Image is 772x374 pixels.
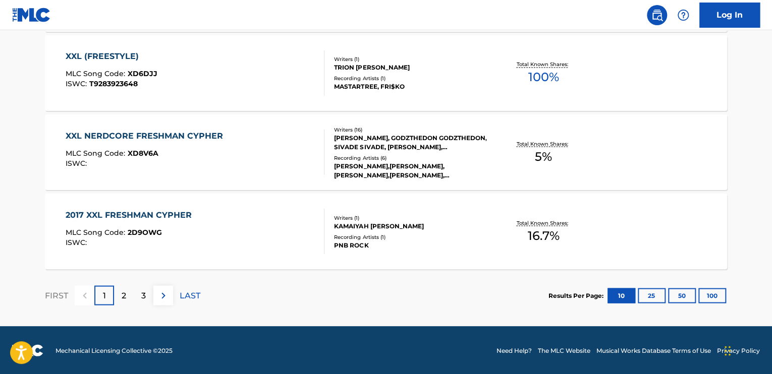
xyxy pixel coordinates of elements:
img: logo [12,344,43,356]
div: Help [673,5,693,25]
p: Results Per Page: [548,291,606,300]
img: right [157,289,170,301]
p: Total Known Shares: [516,60,570,68]
span: XD8V6A [128,148,158,157]
img: MLC Logo [12,8,51,22]
p: FIRST [45,289,68,301]
button: 50 [668,288,696,303]
span: ISWC : [66,158,89,167]
div: XXL (FREESTYLE) [66,50,157,63]
span: 5 % [535,147,552,165]
img: search [651,9,663,21]
button: 25 [638,288,666,303]
div: Drag [725,336,731,366]
a: Need Help? [497,346,532,355]
a: Musical Works Database Terms of Use [596,346,711,355]
span: MLC Song Code : [66,148,128,157]
p: 3 [141,289,146,301]
span: 2D9OWG [128,227,162,236]
div: 2017 XXL FRESHMAN CYPHER [66,209,197,221]
p: Total Known Shares: [516,219,570,226]
div: PNB ROCK [334,240,486,250]
a: Public Search [647,5,667,25]
span: 100 % [528,68,559,86]
div: KAMAIYAH [PERSON_NAME] [334,221,486,230]
div: [PERSON_NAME], GODZTHEDON GODZTHEDON, SIVADE SIVADE, [PERSON_NAME], [PERSON_NAME], [PERSON_NAME],... [334,133,486,151]
div: TRION [PERSON_NAME] [334,63,486,72]
a: The MLC Website [538,346,590,355]
div: Recording Artists ( 1 ) [334,75,486,82]
div: Recording Artists ( 6 ) [334,154,486,161]
span: MLC Song Code : [66,227,128,236]
div: Writers ( 1 ) [334,55,486,63]
button: 100 [698,288,726,303]
div: Writers ( 1 ) [334,214,486,221]
span: Mechanical Licensing Collective © 2025 [56,346,173,355]
a: 2017 XXL FRESHMAN CYPHERMLC Song Code:2D9OWGISWC:Writers (1)KAMAIYAH [PERSON_NAME]Recording Artis... [45,194,727,269]
a: XXL (FREESTYLE)MLC Song Code:XD6DJJISWC:T9283923648Writers (1)TRION [PERSON_NAME]Recording Artist... [45,35,727,111]
p: 1 [103,289,106,301]
div: MASTARTREE, FRI$KO [334,82,486,91]
span: MLC Song Code : [66,69,128,78]
span: T9283923648 [89,79,138,88]
span: ISWC : [66,79,89,88]
a: XXL NERDCORE FRESHMAN CYPHERMLC Song Code:XD8V6AISWC:Writers (16)[PERSON_NAME], GODZTHEDON GODZTH... [45,114,727,190]
div: Recording Artists ( 1 ) [334,233,486,240]
iframe: Chat Widget [722,326,772,374]
div: Writers ( 16 ) [334,126,486,133]
p: Total Known Shares: [516,140,570,147]
span: 16.7 % [527,226,559,244]
span: ISWC : [66,237,89,246]
div: [PERSON_NAME],[PERSON_NAME],[PERSON_NAME],[PERSON_NAME],[PERSON_NAME] B,GODZTHEDON,VANQUISH,MIX [... [334,161,486,179]
button: 10 [608,288,635,303]
span: XD6DJJ [128,69,157,78]
div: XXL NERDCORE FRESHMAN CYPHER [66,130,228,142]
p: LAST [180,289,200,301]
img: help [677,9,689,21]
a: Privacy Policy [717,346,760,355]
p: 2 [122,289,126,301]
a: Log In [699,3,760,28]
